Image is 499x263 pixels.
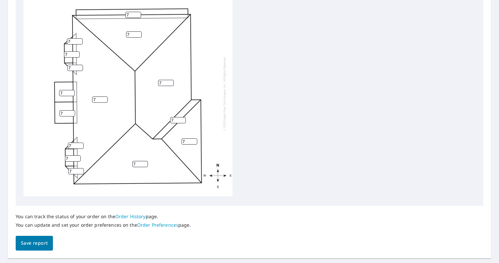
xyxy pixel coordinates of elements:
[137,222,178,228] a: Order Preferences
[16,222,191,228] p: You can update and set your order preferences on the page.
[115,213,146,219] a: Order History
[16,236,53,251] button: Save report
[21,239,48,247] span: Save report
[16,214,191,219] p: You can track the status of your order on the page.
